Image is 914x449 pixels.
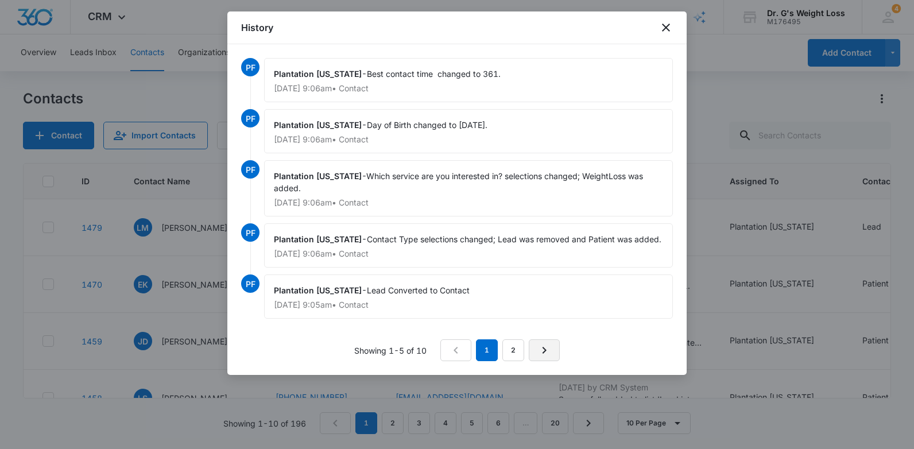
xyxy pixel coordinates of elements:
[264,160,673,216] div: -
[264,223,673,268] div: -
[367,69,501,79] span: Best contact time changed to 361.
[274,301,663,309] p: [DATE] 9:05am • Contact
[476,339,498,361] em: 1
[367,234,661,244] span: Contact Type selections changed; Lead was removed and Patient was added.
[274,171,645,193] span: Which service are you interested in? selections changed; WeightLoss was added.
[274,171,362,181] span: Plantation [US_STATE]
[264,109,673,153] div: -
[274,234,362,244] span: Plantation [US_STATE]
[241,274,260,293] span: PF
[354,345,427,357] p: Showing 1-5 of 10
[529,339,560,361] a: Next Page
[274,69,362,79] span: Plantation [US_STATE]
[440,339,560,361] nav: Pagination
[367,285,470,295] span: Lead Converted to Contact
[264,274,673,319] div: -
[274,120,362,130] span: Plantation [US_STATE]
[274,250,663,258] p: [DATE] 9:06am • Contact
[241,160,260,179] span: PF
[367,120,487,130] span: Day of Birth changed to [DATE].
[274,285,362,295] span: Plantation [US_STATE]
[274,136,663,144] p: [DATE] 9:06am • Contact
[241,109,260,127] span: PF
[241,58,260,76] span: PF
[241,223,260,242] span: PF
[264,58,673,102] div: -
[659,21,673,34] button: close
[241,21,273,34] h1: History
[274,199,663,207] p: [DATE] 9:06am • Contact
[502,339,524,361] a: Page 2
[274,84,663,92] p: [DATE] 9:06am • Contact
